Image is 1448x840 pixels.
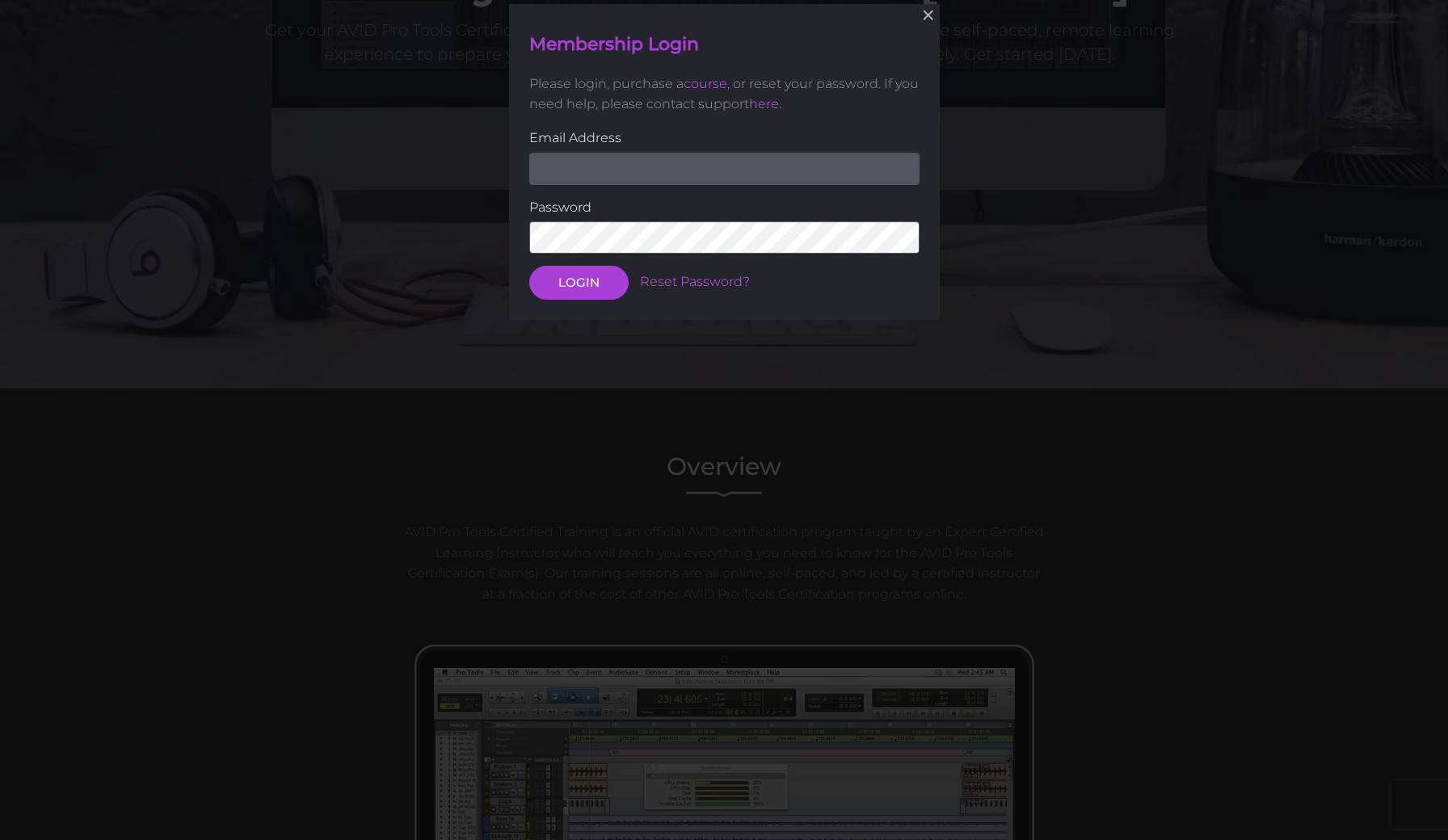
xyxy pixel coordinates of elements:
[749,97,779,112] a: here
[640,275,750,290] a: Reset Password?
[529,128,920,149] label: Email Address
[684,76,727,91] a: course
[529,32,920,57] h4: Membership Login
[529,73,920,115] p: Please login, purchase a , or reset your password. If you need help, please contact support .
[529,267,629,300] button: LOGIN
[529,197,920,218] label: Password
